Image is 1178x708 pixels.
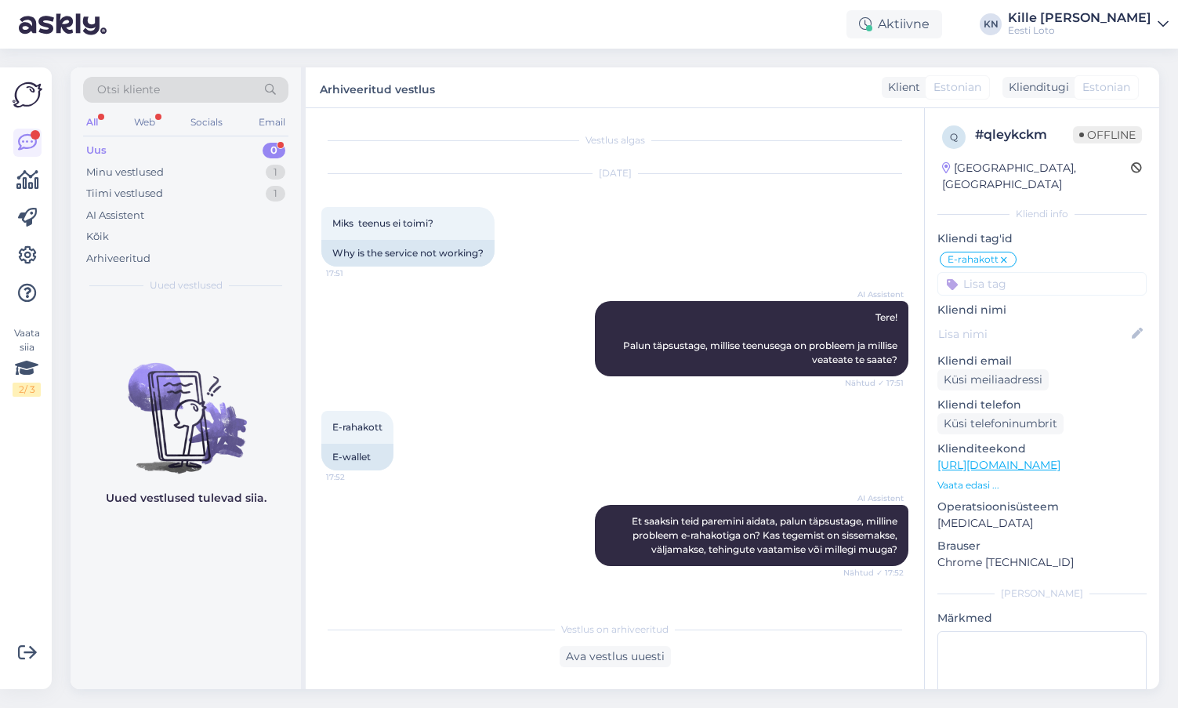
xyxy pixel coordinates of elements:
[948,255,999,264] span: E-rahakott
[1073,126,1142,143] span: Offline
[321,444,393,470] div: E-wallet
[321,133,908,147] div: Vestlus algas
[937,499,1147,515] p: Operatsioonisüsteem
[83,112,101,133] div: All
[845,289,904,300] span: AI Assistent
[937,538,1147,554] p: Brauser
[332,421,382,433] span: E-rahakott
[13,383,41,397] div: 2 / 3
[256,112,288,133] div: Email
[560,646,671,667] div: Ava vestlus uuesti
[845,492,904,504] span: AI Assistent
[950,131,958,143] span: q
[937,272,1147,296] input: Lisa tag
[937,586,1147,601] div: [PERSON_NAME]
[1008,12,1151,24] div: Kille [PERSON_NAME]
[937,397,1147,413] p: Kliendi telefon
[86,229,109,245] div: Kõik
[150,278,223,292] span: Uued vestlused
[942,160,1131,193] div: [GEOGRAPHIC_DATA], [GEOGRAPHIC_DATA]
[320,77,435,98] label: Arhiveeritud vestlus
[1008,12,1169,37] a: Kille [PERSON_NAME]Eesti Loto
[266,165,285,180] div: 1
[86,143,107,158] div: Uus
[937,554,1147,571] p: Chrome [TECHNICAL_ID]
[937,369,1049,390] div: Küsi meiliaadressi
[937,207,1147,221] div: Kliendi info
[86,251,150,267] div: Arhiveeritud
[13,80,42,110] img: Askly Logo
[131,112,158,133] div: Web
[933,79,981,96] span: Estonian
[263,143,285,158] div: 0
[845,377,904,389] span: Nähtud ✓ 17:51
[937,302,1147,318] p: Kliendi nimi
[86,208,144,223] div: AI Assistent
[975,125,1073,144] div: # qleykckm
[980,13,1002,35] div: KN
[97,82,160,98] span: Otsi kliente
[266,186,285,202] div: 1
[937,478,1147,492] p: Vaata edasi ...
[321,166,908,180] div: [DATE]
[937,231,1147,247] p: Kliendi tag'id
[1002,79,1069,96] div: Klienditugi
[326,267,385,279] span: 17:51
[843,567,904,579] span: Nähtud ✓ 17:52
[937,610,1147,626] p: Märkmed
[937,515,1147,532] p: [MEDICAL_DATA]
[1008,24,1151,37] div: Eesti Loto
[937,353,1147,369] p: Kliendi email
[332,217,433,229] span: Miks teenus ei toimi?
[561,623,669,637] span: Vestlus on arhiveeritud
[632,515,900,555] span: Et saaksin teid paremini aidata, palun täpsustage, milline probleem e-rahakotiga on? Kas tegemist...
[326,471,385,483] span: 17:52
[321,240,495,267] div: Why is the service not working?
[846,10,942,38] div: Aktiivne
[86,186,163,202] div: Tiimi vestlused
[938,325,1129,343] input: Lisa nimi
[106,490,266,506] p: Uued vestlused tulevad siia.
[13,326,41,397] div: Vaata siia
[71,335,301,476] img: No chats
[86,165,164,180] div: Minu vestlused
[187,112,226,133] div: Socials
[937,458,1060,472] a: [URL][DOMAIN_NAME]
[882,79,920,96] div: Klient
[937,441,1147,457] p: Klienditeekond
[937,413,1064,434] div: Küsi telefoninumbrit
[1082,79,1130,96] span: Estonian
